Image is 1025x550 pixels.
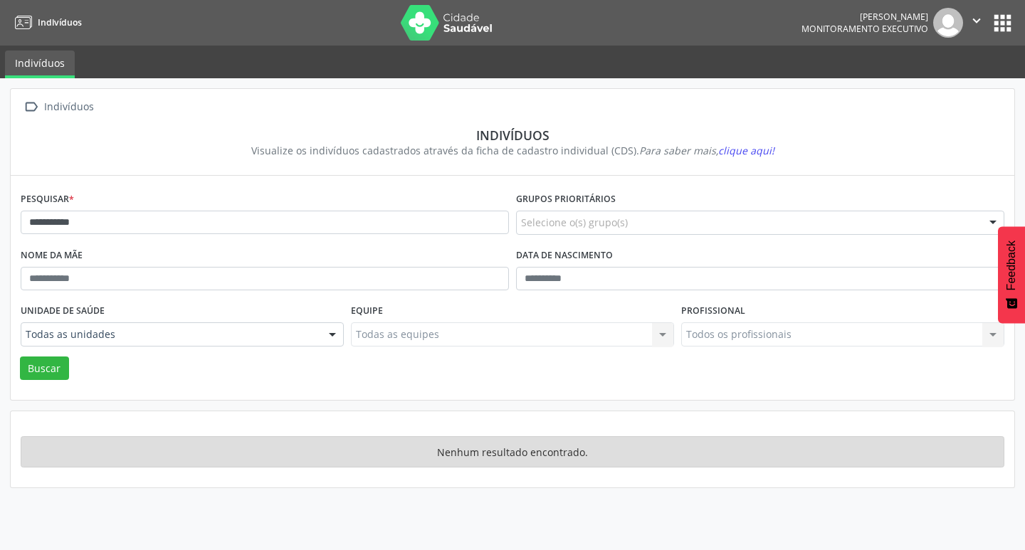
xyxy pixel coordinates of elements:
[26,327,315,342] span: Todas as unidades
[516,245,613,267] label: Data de nascimento
[990,11,1015,36] button: apps
[20,356,69,381] button: Buscar
[681,300,745,322] label: Profissional
[21,300,105,322] label: Unidade de saúde
[21,97,96,117] a:  Indivíduos
[41,97,96,117] div: Indivíduos
[718,144,774,157] span: clique aqui!
[998,226,1025,323] button: Feedback - Mostrar pesquisa
[521,215,628,230] span: Selecione o(s) grupo(s)
[10,11,82,34] a: Indivíduos
[21,97,41,117] i: 
[969,13,984,28] i: 
[5,51,75,78] a: Indivíduos
[933,8,963,38] img: img
[351,300,383,322] label: Equipe
[21,245,83,267] label: Nome da mãe
[639,144,774,157] i: Para saber mais,
[801,11,928,23] div: [PERSON_NAME]
[31,143,994,158] div: Visualize os indivíduos cadastrados através da ficha de cadastro individual (CDS).
[31,127,994,143] div: Indivíduos
[38,16,82,28] span: Indivíduos
[963,8,990,38] button: 
[516,189,616,211] label: Grupos prioritários
[21,189,74,211] label: Pesquisar
[801,23,928,35] span: Monitoramento Executivo
[1005,240,1018,290] span: Feedback
[21,436,1004,467] div: Nenhum resultado encontrado.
